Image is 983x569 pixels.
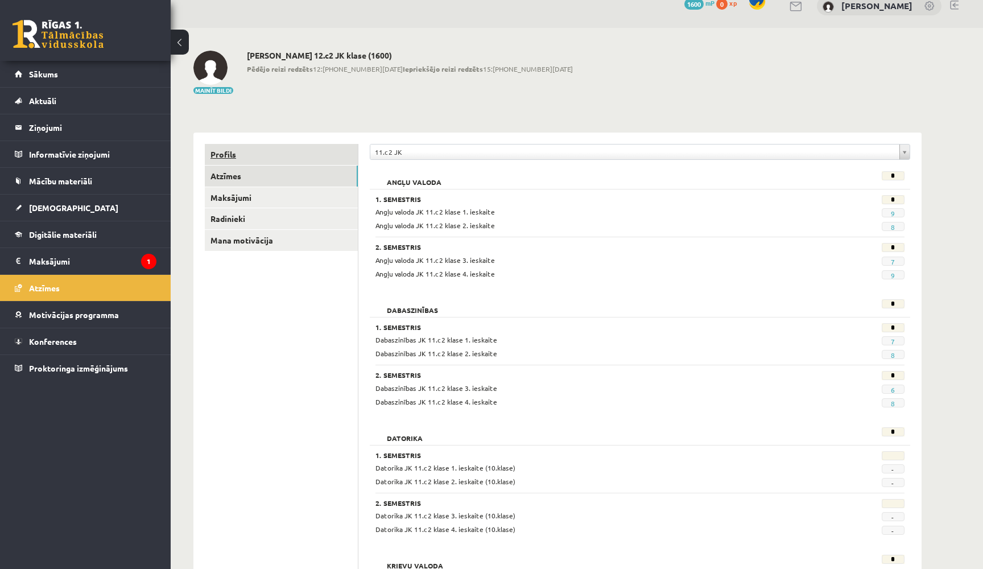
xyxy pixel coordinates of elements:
a: Informatīvie ziņojumi [15,141,156,167]
span: Motivācijas programma [29,310,119,320]
span: - [882,464,904,473]
span: Datorika JK 11.c2 klase 1. ieskaite (10.klase) [375,463,515,472]
span: Dabaszinības JK 11.c2 klase 2. ieskaite [375,349,497,358]
legend: Ziņojumi [29,114,156,141]
a: 9 [891,271,895,280]
a: Maksājumi1 [15,248,156,274]
span: Konferences [29,336,77,347]
span: Angļu valoda JK 11.c2 klase 1. ieskaite [375,207,495,216]
legend: Informatīvie ziņojumi [29,141,156,167]
span: Angļu valoda JK 11.c2 klase 4. ieskaite [375,269,495,278]
span: Atzīmes [29,283,60,293]
button: Mainīt bildi [193,87,233,94]
span: Mācību materiāli [29,176,92,186]
h2: Dabaszinības [375,299,449,311]
span: Datorika JK 11.c2 klase 3. ieskaite (10.klase) [375,511,515,520]
a: 9 [891,209,895,218]
a: Digitālie materiāli [15,221,156,248]
span: Dabaszinības JK 11.c2 klase 4. ieskaite [375,397,497,406]
a: Atzīmes [15,275,156,301]
img: Rafaēls Kristers Raciņš [193,51,228,85]
span: Datorika JK 11.c2 klase 4. ieskaite (10.klase) [375,525,515,534]
h3: 1. Semestris [375,451,813,459]
h2: Krievu valoda [375,555,455,566]
a: Mācību materiāli [15,168,156,194]
b: Pēdējo reizi redzēts [247,64,313,73]
h3: 2. Semestris [375,499,813,507]
a: Sākums [15,61,156,87]
a: Atzīmes [205,166,358,187]
a: Motivācijas programma [15,302,156,328]
a: 7 [891,257,895,266]
a: Radinieki [205,208,358,229]
span: - [882,478,904,487]
a: 7 [891,337,895,346]
a: 8 [891,222,895,232]
span: 12:[PHONE_NUMBER][DATE] 15:[PHONE_NUMBER][DATE] [247,64,573,74]
h3: 1. Semestris [375,195,813,203]
a: Mana motivācija [205,230,358,251]
img: Rafaēls Kristers Raciņš [823,1,834,13]
a: Aktuāli [15,88,156,114]
a: 8 [891,351,895,360]
a: Profils [205,144,358,165]
h3: 2. Semestris [375,371,813,379]
a: Ziņojumi [15,114,156,141]
a: 6 [891,385,895,394]
span: [DEMOGRAPHIC_DATA] [29,203,118,213]
span: Datorika JK 11.c2 klase 2. ieskaite (10.klase) [375,477,515,486]
b: Iepriekšējo reizi redzēts [403,64,483,73]
h2: Angļu valoda [375,171,453,183]
span: - [882,512,904,521]
a: Rīgas 1. Tālmācības vidusskola [13,20,104,48]
a: Konferences [15,328,156,354]
span: 11.c2 JK [375,145,895,159]
span: Dabaszinības JK 11.c2 klase 1. ieskaite [375,335,497,344]
span: Sākums [29,69,58,79]
span: Angļu valoda JK 11.c2 klase 3. ieskaite [375,255,495,265]
h3: 1. Semestris [375,323,813,331]
span: Angļu valoda JK 11.c2 klase 2. ieskaite [375,221,495,230]
span: - [882,526,904,535]
h3: 2. Semestris [375,243,813,251]
span: Digitālie materiāli [29,229,97,240]
a: [DEMOGRAPHIC_DATA] [15,195,156,221]
a: Maksājumi [205,187,358,208]
a: 11.c2 JK [370,145,910,159]
span: Proktoringa izmēģinājums [29,363,128,373]
span: Dabaszinības JK 11.c2 klase 3. ieskaite [375,384,497,393]
h2: [PERSON_NAME] 12.c2 JK klase (1600) [247,51,573,60]
a: Proktoringa izmēģinājums [15,355,156,381]
i: 1 [141,254,156,269]
legend: Maksājumi [29,248,156,274]
h2: Datorika [375,427,434,439]
a: 8 [891,399,895,408]
span: Aktuāli [29,96,56,106]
